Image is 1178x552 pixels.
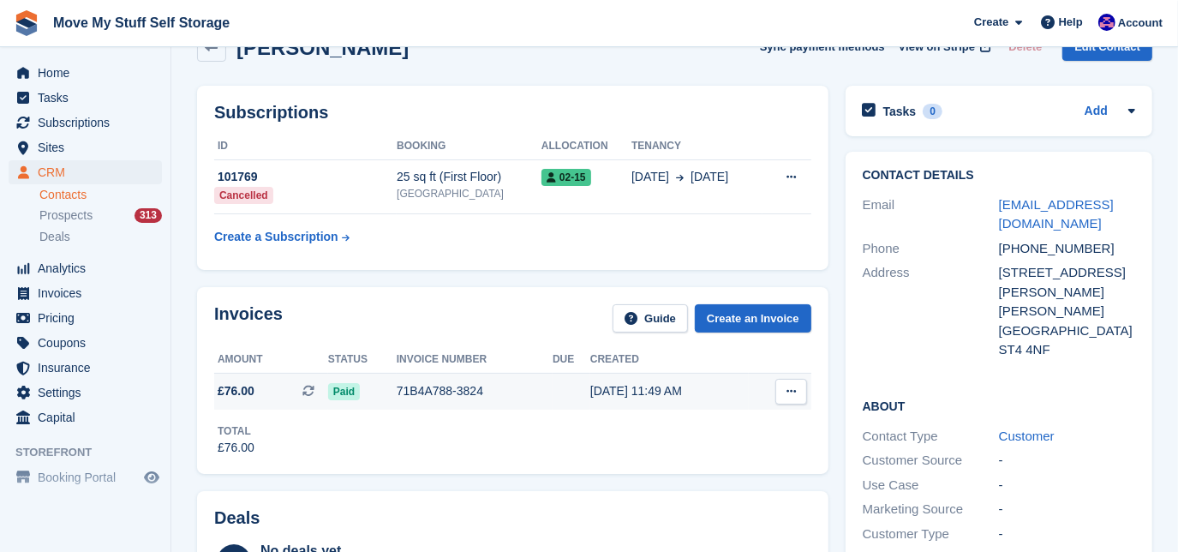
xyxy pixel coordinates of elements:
img: stora-icon-8386f47178a22dfd0bd8f6a31ec36ba5ce8667c1dd55bd0f319d3a0aa187defe.svg [14,10,39,36]
h2: Invoices [214,304,283,333]
div: £76.00 [218,439,254,457]
span: Home [38,61,141,85]
a: Create an Invoice [695,304,811,333]
div: 25 sq ft (First Floor) [397,168,541,186]
h2: Subscriptions [214,103,811,123]
span: Account [1118,15,1163,32]
span: 02-15 [541,169,591,186]
a: menu [9,405,162,429]
h2: About [863,397,1135,414]
h2: Contact Details [863,169,1135,183]
a: Customer [999,429,1055,443]
a: menu [9,135,162,159]
th: Allocation [541,133,631,160]
th: Status [328,346,397,374]
div: - [999,525,1135,544]
div: 313 [135,208,162,223]
div: Phone [863,239,999,259]
a: Deals [39,228,162,246]
span: Insurance [38,356,141,380]
span: [DATE] [631,168,669,186]
a: menu [9,465,162,489]
a: menu [9,61,162,85]
th: Tenancy [631,133,762,160]
div: ST4 4NF [999,340,1135,360]
div: Customer Type [863,525,999,544]
a: Prospects 313 [39,207,162,225]
th: Due [553,346,590,374]
a: menu [9,86,162,110]
span: £76.00 [218,382,254,400]
div: 0 [923,104,942,119]
div: Email [863,195,999,234]
span: Subscriptions [38,111,141,135]
div: [GEOGRAPHIC_DATA] [397,186,541,201]
h2: Tasks [883,104,917,119]
div: Cancelled [214,187,273,204]
a: Contacts [39,187,162,203]
a: menu [9,160,162,184]
span: Prospects [39,207,93,224]
a: Preview store [141,467,162,488]
div: [GEOGRAPHIC_DATA] [999,321,1135,341]
div: - [999,476,1135,495]
div: Create a Subscription [214,228,338,246]
a: menu [9,281,162,305]
span: Deals [39,229,70,245]
h2: Deals [214,508,260,528]
a: menu [9,256,162,280]
span: Coupons [38,331,141,355]
div: Total [218,423,254,439]
button: Sync payment methods [760,33,885,61]
span: Tasks [38,86,141,110]
span: Help [1059,14,1083,31]
div: - [999,451,1135,471]
a: menu [9,306,162,330]
th: Booking [397,133,541,160]
span: Capital [38,405,141,429]
div: [DATE] 11:49 AM [590,382,749,400]
a: menu [9,356,162,380]
div: Marketing Source [863,500,999,519]
a: menu [9,111,162,135]
span: Create [974,14,1008,31]
th: Amount [214,346,328,374]
div: 101769 [214,168,397,186]
span: Paid [328,383,360,400]
div: 71B4A788-3824 [397,382,553,400]
span: Pricing [38,306,141,330]
a: menu [9,381,162,405]
a: Guide [613,304,688,333]
a: View on Stripe [892,33,996,61]
span: Analytics [38,256,141,280]
div: - [999,500,1135,519]
div: Address [863,263,999,360]
a: [EMAIL_ADDRESS][DOMAIN_NAME] [999,197,1114,231]
th: Invoice number [397,346,553,374]
span: Settings [38,381,141,405]
div: [PHONE_NUMBER] [999,239,1135,259]
a: Add [1085,102,1108,122]
span: Storefront [15,444,170,461]
div: Contact Type [863,427,999,447]
img: Jade Whetnall [1098,14,1115,31]
th: ID [214,133,397,160]
a: menu [9,331,162,355]
span: Invoices [38,281,141,305]
span: CRM [38,160,141,184]
div: [STREET_ADDRESS][PERSON_NAME] [999,263,1135,302]
a: Move My Stuff Self Storage [46,9,236,37]
h2: [PERSON_NAME] [236,36,409,59]
span: [DATE] [691,168,728,186]
div: [PERSON_NAME] [999,302,1135,321]
a: Create a Subscription [214,221,350,253]
span: View on Stripe [899,39,975,56]
span: Booking Portal [38,465,141,489]
a: Edit Contact [1062,33,1152,61]
div: Customer Source [863,451,999,471]
th: Created [590,346,749,374]
div: Use Case [863,476,999,495]
span: Sites [38,135,141,159]
button: Delete [1002,33,1049,61]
